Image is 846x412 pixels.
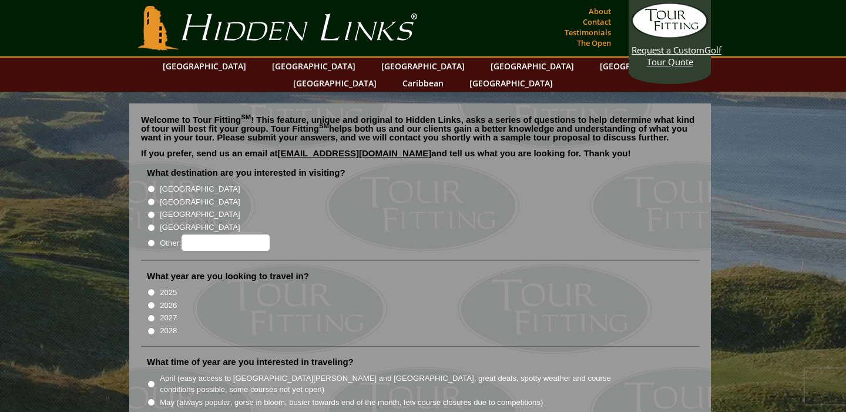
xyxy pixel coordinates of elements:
[182,235,270,251] input: Other:
[278,148,432,158] a: [EMAIL_ADDRESS][DOMAIN_NAME]
[485,58,580,75] a: [GEOGRAPHIC_DATA]
[241,113,251,120] sup: SM
[147,356,354,368] label: What time of year are you interested in traveling?
[266,58,361,75] a: [GEOGRAPHIC_DATA]
[160,312,177,324] label: 2027
[574,35,614,51] a: The Open
[147,270,309,282] label: What year are you looking to travel in?
[586,3,614,19] a: About
[375,58,471,75] a: [GEOGRAPHIC_DATA]
[160,397,543,408] label: May (always popular, gorse in bloom, busier towards end of the month, few course closures due to ...
[160,373,632,396] label: April (easy access to [GEOGRAPHIC_DATA][PERSON_NAME] and [GEOGRAPHIC_DATA], great deals, spotty w...
[632,3,708,68] a: Request a CustomGolf Tour Quote
[160,287,177,299] label: 2025
[562,24,614,41] a: Testimonials
[160,209,240,220] label: [GEOGRAPHIC_DATA]
[160,183,240,195] label: [GEOGRAPHIC_DATA]
[160,222,240,233] label: [GEOGRAPHIC_DATA]
[160,196,240,208] label: [GEOGRAPHIC_DATA]
[147,167,345,179] label: What destination are you interested in visiting?
[160,300,177,311] label: 2026
[464,75,559,92] a: [GEOGRAPHIC_DATA]
[141,115,699,142] p: Welcome to Tour Fitting ! This feature, unique and original to Hidden Links, asks a series of que...
[141,149,699,166] p: If you prefer, send us an email at and tell us what you are looking for. Thank you!
[319,122,329,129] sup: SM
[397,75,449,92] a: Caribbean
[160,325,177,337] label: 2028
[160,235,269,251] label: Other:
[632,44,704,56] span: Request a Custom
[157,58,252,75] a: [GEOGRAPHIC_DATA]
[594,58,689,75] a: [GEOGRAPHIC_DATA]
[287,75,382,92] a: [GEOGRAPHIC_DATA]
[580,14,614,30] a: Contact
